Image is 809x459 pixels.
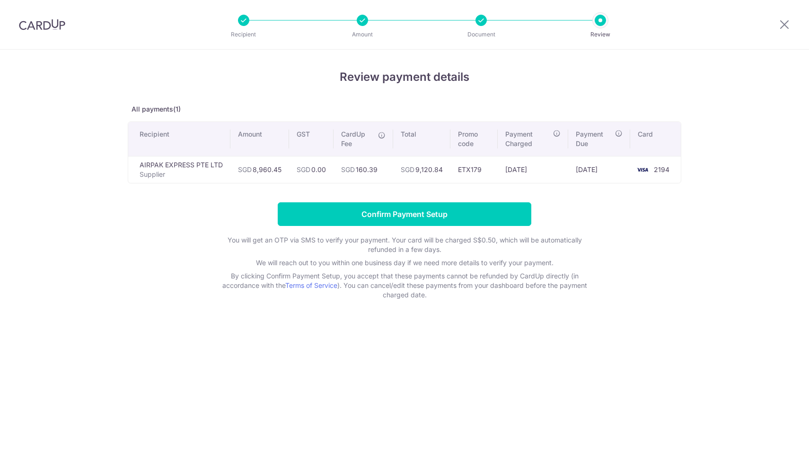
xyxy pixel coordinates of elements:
[334,156,393,183] td: 160.39
[393,122,450,156] th: Total
[209,30,279,39] p: Recipient
[568,156,630,183] td: [DATE]
[230,156,289,183] td: 8,960.45
[289,156,334,183] td: 0.00
[341,130,373,148] span: CardUp Fee
[498,156,569,183] td: [DATE]
[19,19,65,30] img: CardUp
[446,30,516,39] p: Document
[215,258,594,268] p: We will reach out to you within one business day if we need more details to verify your payment.
[576,130,612,148] span: Payment Due
[565,30,635,39] p: Review
[450,122,498,156] th: Promo code
[215,271,594,300] p: By clicking Confirm Payment Setup, you accept that these payments cannot be refunded by CardUp di...
[633,164,652,175] img: <span class="translation_missing" title="translation missing: en.account_steps.new_confirm_form.b...
[401,165,414,173] span: SGD
[230,122,289,156] th: Amount
[450,156,498,183] td: ETX179
[505,130,551,148] span: Payment Charged
[128,69,681,86] h4: Review payment details
[215,235,594,254] p: You will get an OTP via SMS to verify your payment. Your card will be charged S$0.50, which will ...
[128,104,681,114] p: All payments(1)
[278,202,531,226] input: Confirm Payment Setup
[393,156,450,183] td: 9,120.84
[238,165,252,173] span: SGD
[140,170,223,179] p: Supplier
[327,30,397,39] p: Amount
[289,122,334,156] th: GST
[128,156,230,183] td: AIRPAK EXPRESS PTE LTD
[341,165,355,173] span: SGD
[297,165,310,173] span: SGD
[128,122,230,156] th: Recipient
[285,281,337,289] a: Terms of Service
[630,122,681,156] th: Card
[654,165,669,173] span: 2194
